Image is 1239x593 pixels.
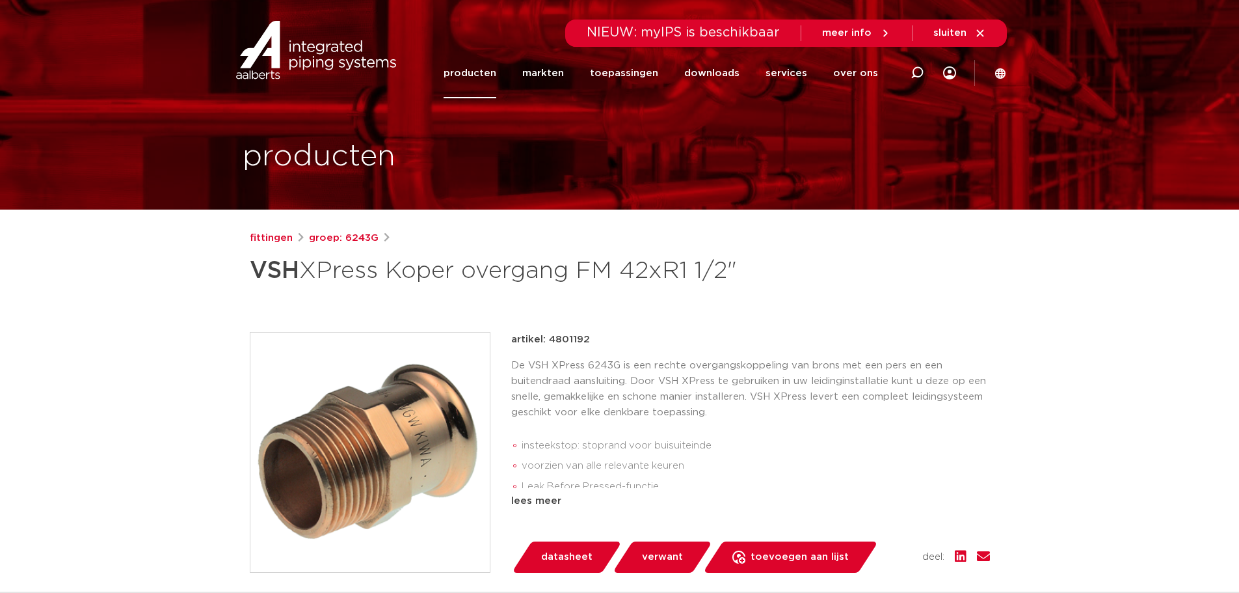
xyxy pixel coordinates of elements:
[243,136,395,178] h1: producten
[444,48,878,98] nav: Menu
[922,549,944,565] span: deel:
[522,48,564,98] a: markten
[590,48,658,98] a: toepassingen
[933,28,966,38] span: sluiten
[766,48,807,98] a: services
[250,259,299,283] strong: VSH
[511,332,590,348] p: artikel: 4801192
[833,48,878,98] a: over ons
[511,358,990,421] p: De VSH XPress 6243G is een rechte overgangskoppeling van brons met een pers en een buitendraad aa...
[612,542,712,573] a: verwant
[587,26,780,39] span: NIEUW: myIPS is beschikbaar
[642,547,683,568] span: verwant
[684,48,739,98] a: downloads
[751,547,849,568] span: toevoegen aan lijst
[444,48,496,98] a: producten
[522,456,990,476] li: voorzien van alle relevante keuren
[250,230,293,246] a: fittingen
[511,493,990,509] div: lees meer
[933,27,986,39] a: sluiten
[511,542,622,573] a: datasheet
[822,27,891,39] a: meer info
[250,333,490,572] img: Product Image for VSH XPress Koper overgang FM 42xR1 1/2"
[309,230,379,246] a: groep: 6243G
[522,435,990,456] li: insteekstop: stoprand voor buisuiteinde
[541,547,593,568] span: datasheet
[822,28,872,38] span: meer info
[250,251,738,290] h1: XPress Koper overgang FM 42xR1 1/2"
[522,476,990,497] li: Leak Before Pressed-functie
